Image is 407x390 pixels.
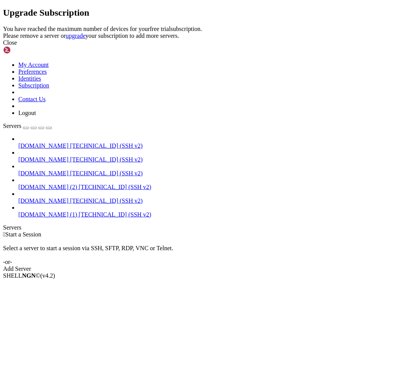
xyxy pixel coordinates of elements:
[18,204,404,218] li: [DOMAIN_NAME] (1) [TECHNICAL_ID] (SSH v2)
[18,68,47,75] a: Preferences
[18,61,49,68] a: My Account
[18,75,41,82] a: Identities
[3,26,404,39] div: You have reached the maximum number of devices for your free trial subscription. Please remove a ...
[3,46,47,54] img: Shellngn
[22,272,36,279] b: NGN
[66,32,86,39] a: upgrade
[18,82,49,89] a: Subscription
[18,197,404,204] a: [DOMAIN_NAME] [TECHNICAL_ID] (SSH v2)
[18,156,69,163] span: [DOMAIN_NAME]
[18,142,404,149] a: [DOMAIN_NAME] [TECHNICAL_ID] (SSH v2)
[3,238,404,265] div: Select a server to start a session via SSH, SFTP, RDP, VNC or Telnet. -or-
[18,149,404,163] li: [DOMAIN_NAME] [TECHNICAL_ID] (SSH v2)
[3,39,404,46] div: Close
[18,96,46,102] a: Contact Us
[70,197,143,204] span: [TECHNICAL_ID] (SSH v2)
[3,123,52,129] a: Servers
[18,191,404,204] li: [DOMAIN_NAME] [TECHNICAL_ID] (SSH v2)
[40,272,55,279] span: 4.2.0
[18,170,69,176] span: [DOMAIN_NAME]
[70,170,143,176] span: [TECHNICAL_ID] (SSH v2)
[18,184,77,190] span: [DOMAIN_NAME] (2)
[18,110,36,116] a: Logout
[18,156,404,163] a: [DOMAIN_NAME] [TECHNICAL_ID] (SSH v2)
[18,170,404,177] a: [DOMAIN_NAME] [TECHNICAL_ID] (SSH v2)
[18,184,404,191] a: [DOMAIN_NAME] (2) [TECHNICAL_ID] (SSH v2)
[79,211,151,218] span: [TECHNICAL_ID] (SSH v2)
[3,272,55,279] span: SHELL ©
[18,163,404,177] li: [DOMAIN_NAME] [TECHNICAL_ID] (SSH v2)
[70,156,143,163] span: [TECHNICAL_ID] (SSH v2)
[3,231,5,238] span: 
[18,197,69,204] span: [DOMAIN_NAME]
[3,265,404,272] div: Add Server
[79,184,151,190] span: [TECHNICAL_ID] (SSH v2)
[3,224,404,231] div: Servers
[18,211,77,218] span: [DOMAIN_NAME] (1)
[18,211,404,218] a: [DOMAIN_NAME] (1) [TECHNICAL_ID] (SSH v2)
[3,8,404,18] h2: Upgrade Subscription
[18,177,404,191] li: [DOMAIN_NAME] (2) [TECHNICAL_ID] (SSH v2)
[5,231,41,238] span: Start a Session
[18,142,69,149] span: [DOMAIN_NAME]
[18,136,404,149] li: [DOMAIN_NAME] [TECHNICAL_ID] (SSH v2)
[70,142,143,149] span: [TECHNICAL_ID] (SSH v2)
[3,123,21,129] span: Servers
